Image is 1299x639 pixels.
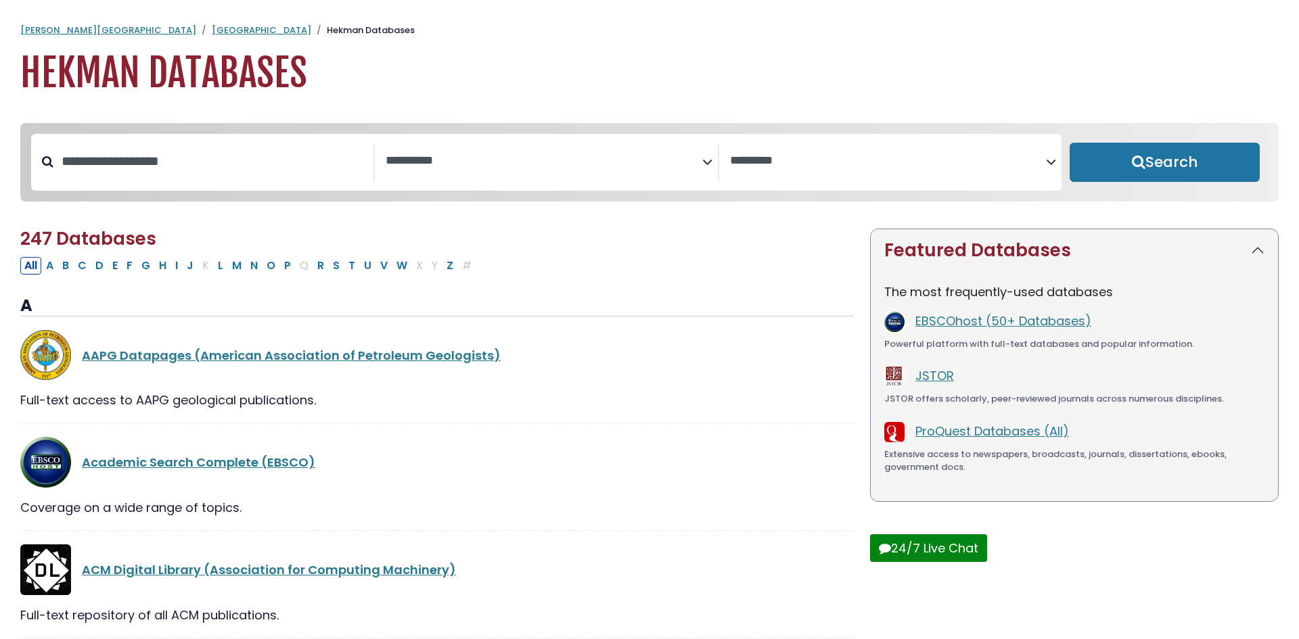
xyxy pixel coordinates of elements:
a: ProQuest Databases (All) [915,423,1069,440]
a: ACM Digital Library (Association for Computing Machinery) [82,561,456,578]
button: Filter Results V [376,257,392,275]
button: Filter Results D [91,257,108,275]
span: 247 Databases [20,227,156,251]
button: Filter Results F [122,257,137,275]
input: Search database by title or keyword [53,150,373,172]
a: Academic Search Complete (EBSCO) [82,454,315,471]
button: Filter Results S [329,257,344,275]
button: Filter Results H [155,257,170,275]
button: Filter Results O [263,257,279,275]
button: Filter Results W [392,257,411,275]
button: Submit for Search Results [1070,143,1260,182]
button: Filter Results T [344,257,359,275]
button: All [20,257,41,275]
button: Filter Results B [58,257,73,275]
button: 24/7 Live Chat [870,534,987,562]
a: AAPG Datapages (American Association of Petroleum Geologists) [82,347,501,364]
button: Filter Results R [313,257,328,275]
nav: breadcrumb [20,24,1279,37]
a: [PERSON_NAME][GEOGRAPHIC_DATA] [20,24,196,37]
textarea: Search [386,154,702,168]
button: Filter Results N [246,257,262,275]
button: Filter Results C [74,257,91,275]
button: Filter Results G [137,257,154,275]
h1: Hekman Databases [20,51,1279,96]
nav: Search filters [20,123,1279,202]
li: Hekman Databases [311,24,415,37]
p: The most frequently-used databases [884,283,1264,301]
textarea: Search [730,154,1046,168]
button: Filter Results I [171,257,182,275]
a: [GEOGRAPHIC_DATA] [212,24,311,37]
a: EBSCOhost (50+ Databases) [915,312,1091,329]
button: Filter Results Z [442,257,457,275]
div: Coverage on a wide range of topics. [20,498,854,517]
a: JSTOR [915,367,954,384]
button: Filter Results U [360,257,375,275]
div: Alpha-list to filter by first letter of database name [20,256,477,273]
button: Filter Results E [108,257,122,275]
div: JSTOR offers scholarly, peer-reviewed journals across numerous disciplines. [884,392,1264,406]
button: Filter Results A [42,257,58,275]
h3: A [20,296,854,316]
div: Powerful platform with full-text databases and popular information. [884,337,1264,351]
div: Full-text access to AAPG geological publications. [20,391,854,409]
div: Extensive access to newspapers, broadcasts, journals, dissertations, ebooks, government docs. [884,448,1264,474]
button: Filter Results L [214,257,227,275]
button: Filter Results M [228,257,246,275]
div: Full-text repository of all ACM publications. [20,606,854,624]
button: Filter Results P [280,257,295,275]
button: Featured Databases [871,229,1278,272]
button: Filter Results J [183,257,198,275]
